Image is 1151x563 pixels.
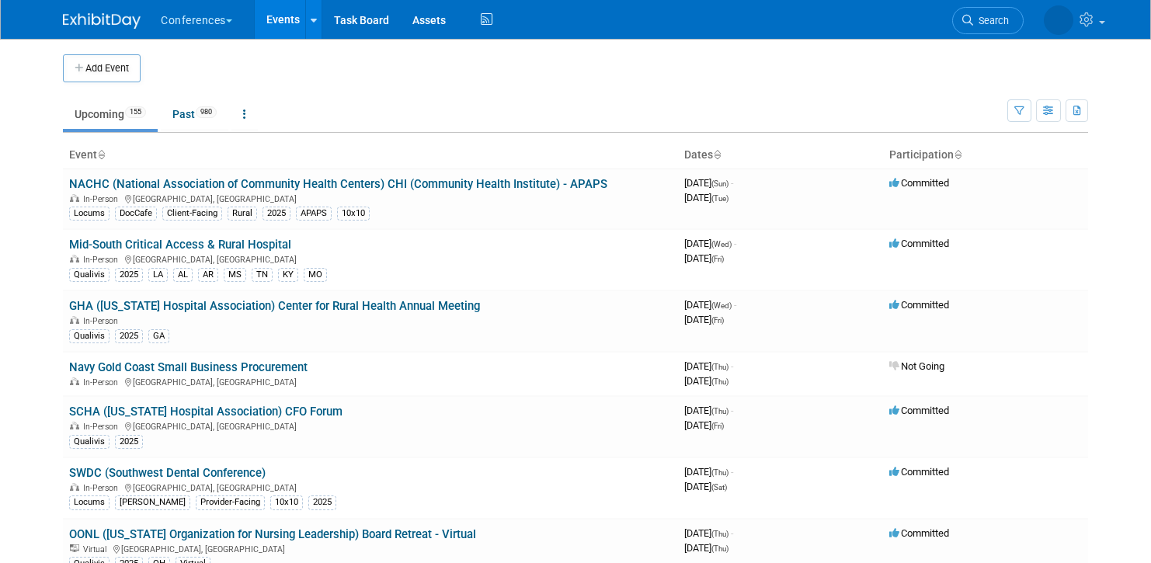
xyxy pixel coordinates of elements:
[711,407,729,415] span: (Thu)
[711,301,732,310] span: (Wed)
[70,377,79,385] img: In-Person Event
[973,15,1009,26] span: Search
[69,481,672,493] div: [GEOGRAPHIC_DATA], [GEOGRAPHIC_DATA]
[115,435,143,449] div: 2025
[69,268,110,282] div: Qualivis
[63,54,141,82] button: Add Event
[198,268,218,282] div: AR
[69,405,343,419] a: SCHA ([US_STATE] Hospital Association) CFO Forum
[684,466,733,478] span: [DATE]
[69,238,291,252] a: Mid-South Critical Access & Rural Hospital
[731,177,733,189] span: -
[69,329,110,343] div: Qualivis
[684,542,729,554] span: [DATE]
[731,466,733,478] span: -
[69,192,672,204] div: [GEOGRAPHIC_DATA], [GEOGRAPHIC_DATA]
[70,544,79,552] img: Virtual Event
[69,252,672,265] div: [GEOGRAPHIC_DATA], [GEOGRAPHIC_DATA]
[83,422,123,432] span: In-Person
[70,316,79,324] img: In-Person Event
[69,360,308,374] a: Navy Gold Coast Small Business Procurement
[69,177,607,191] a: NACHC (National Association of Community Health Centers) CHI (Community Health Institute) - APAPS
[711,316,724,325] span: (Fri)
[228,207,257,221] div: Rural
[889,177,949,189] span: Committed
[954,148,961,161] a: Sort by Participation Type
[684,481,727,492] span: [DATE]
[70,483,79,491] img: In-Person Event
[1044,5,1073,35] img: Mel Liwanag
[731,527,733,539] span: -
[952,7,1024,34] a: Search
[734,299,736,311] span: -
[63,142,678,169] th: Event
[83,483,123,493] span: In-Person
[711,422,724,430] span: (Fri)
[69,527,476,541] a: OONL ([US_STATE] Organization for Nursing Leadership) Board Retreat - Virtual
[224,268,246,282] div: MS
[684,419,724,431] span: [DATE]
[296,207,332,221] div: APAPS
[161,99,228,129] a: Past980
[115,207,157,221] div: DocCafe
[889,527,949,539] span: Committed
[711,530,729,538] span: (Thu)
[337,207,370,221] div: 10x10
[252,268,273,282] div: TN
[711,468,729,477] span: (Thu)
[684,527,733,539] span: [DATE]
[69,542,672,554] div: [GEOGRAPHIC_DATA], [GEOGRAPHIC_DATA]
[69,495,110,509] div: Locums
[731,360,733,372] span: -
[713,148,721,161] a: Sort by Start Date
[70,194,79,202] img: In-Person Event
[883,142,1088,169] th: Participation
[196,106,217,118] span: 980
[711,255,724,263] span: (Fri)
[69,419,672,432] div: [GEOGRAPHIC_DATA], [GEOGRAPHIC_DATA]
[684,238,736,249] span: [DATE]
[889,299,949,311] span: Committed
[83,194,123,204] span: In-Person
[711,544,729,553] span: (Thu)
[83,316,123,326] span: In-Person
[711,363,729,371] span: (Thu)
[270,495,303,509] div: 10x10
[115,268,143,282] div: 2025
[684,360,733,372] span: [DATE]
[711,194,729,203] span: (Tue)
[711,377,729,386] span: (Thu)
[63,13,141,29] img: ExhibitDay
[97,148,105,161] a: Sort by Event Name
[196,495,265,509] div: Provider-Facing
[889,405,949,416] span: Committed
[69,375,672,387] div: [GEOGRAPHIC_DATA], [GEOGRAPHIC_DATA]
[889,466,949,478] span: Committed
[308,495,336,509] div: 2025
[69,466,266,480] a: SWDC (Southwest Dental Conference)
[148,329,169,343] div: GA
[263,207,290,221] div: 2025
[711,179,729,188] span: (Sun)
[684,192,729,203] span: [DATE]
[70,255,79,262] img: In-Person Event
[731,405,733,416] span: -
[63,99,158,129] a: Upcoming155
[162,207,222,221] div: Client-Facing
[83,544,111,554] span: Virtual
[125,106,146,118] span: 155
[684,252,724,264] span: [DATE]
[889,360,944,372] span: Not Going
[70,422,79,429] img: In-Person Event
[684,299,736,311] span: [DATE]
[711,483,727,492] span: (Sat)
[148,268,168,282] div: LA
[678,142,883,169] th: Dates
[69,207,110,221] div: Locums
[684,405,733,416] span: [DATE]
[711,240,732,248] span: (Wed)
[684,314,724,325] span: [DATE]
[115,495,190,509] div: [PERSON_NAME]
[684,375,729,387] span: [DATE]
[734,238,736,249] span: -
